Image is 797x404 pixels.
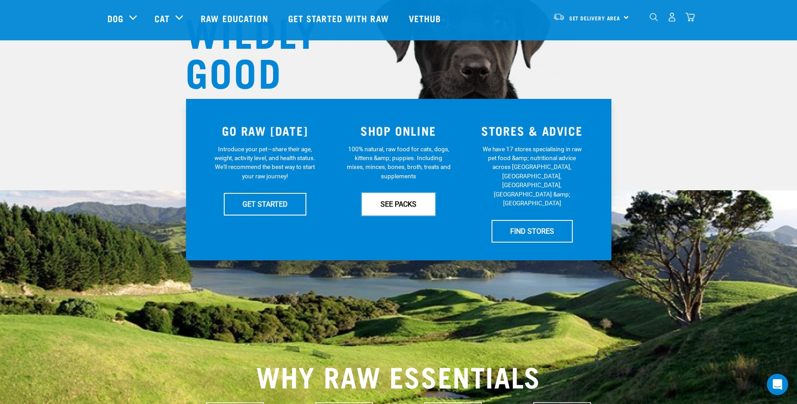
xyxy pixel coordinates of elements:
[569,16,621,20] span: Set Delivery Area
[553,13,565,21] img: van-moving.png
[192,0,279,36] a: Raw Education
[667,12,677,22] img: user.png
[107,360,690,392] h2: WHY RAW ESSENTIALS
[492,220,573,242] a: FIND STORES
[186,11,363,130] h1: WILDLY GOOD NUTRITION
[650,13,658,21] img: home-icon-1@2x.png
[337,124,460,137] h3: SHOP ONLINE
[279,0,400,36] a: Get started with Raw
[204,124,327,137] h3: GO RAW [DATE]
[346,145,451,181] p: 100% natural, raw food for cats, dogs, kittens &amp; puppies. Including mixes, minces, bones, bro...
[471,124,594,137] h3: STORES & ADVICE
[400,0,452,36] a: Vethub
[362,193,435,215] a: SEE PACKS
[767,374,788,395] div: Open Intercom Messenger
[480,145,584,208] p: We have 17 stores specialising in raw pet food &amp; nutritional advice across [GEOGRAPHIC_DATA],...
[155,12,170,25] a: Cat
[224,193,306,215] a: GET STARTED
[107,12,123,25] a: Dog
[686,12,695,22] img: home-icon@2x.png
[213,145,317,181] p: Introduce your pet—share their age, weight, activity level, and health status. We'll recommend th...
